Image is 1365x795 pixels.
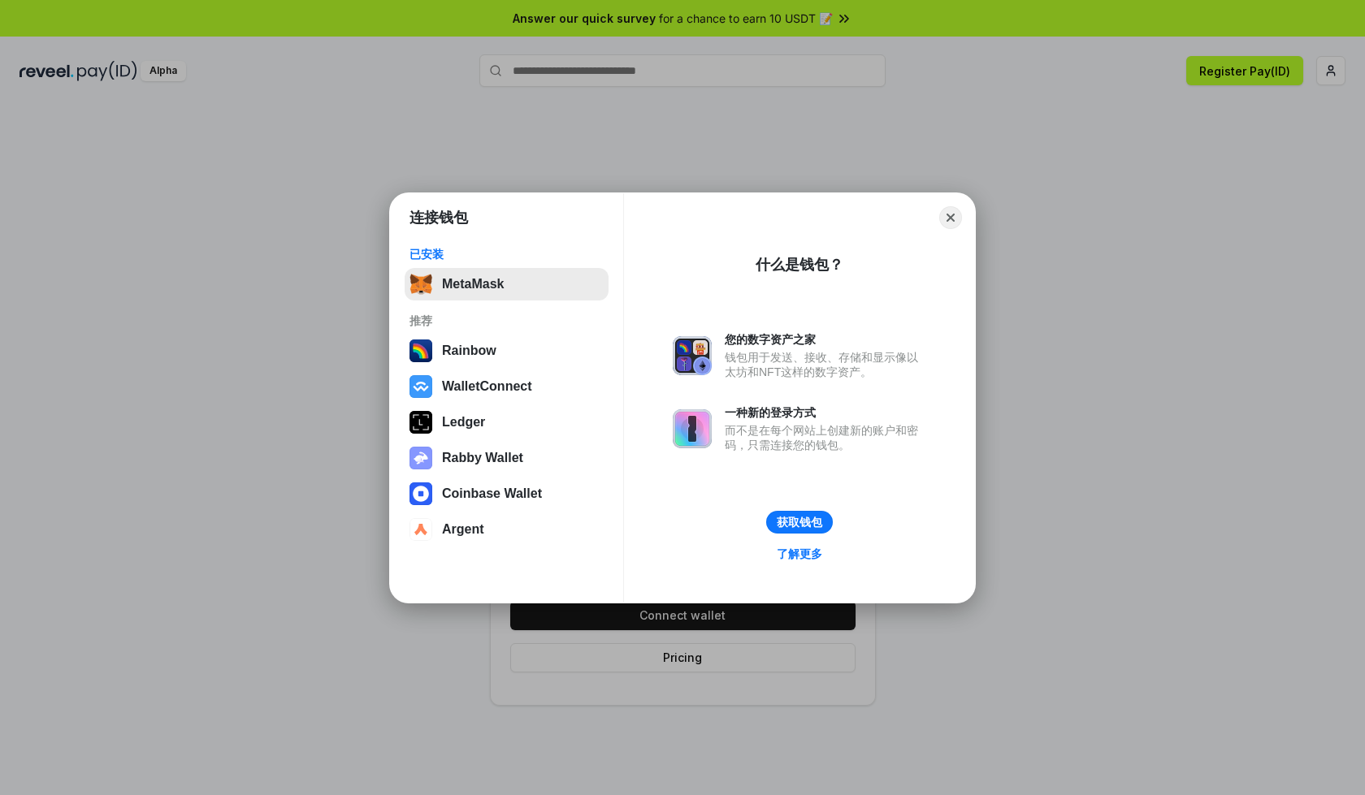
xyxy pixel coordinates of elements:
[442,379,532,394] div: WalletConnect
[409,411,432,434] img: svg+xml,%3Csvg%20xmlns%3D%22http%3A%2F%2Fwww.w3.org%2F2000%2Fsvg%22%20width%3D%2228%22%20height%3...
[442,343,496,358] div: Rainbow
[725,350,926,379] div: 钱包用于发送、接收、存储和显示像以太坊和NFT这样的数字资产。
[409,482,432,505] img: svg+xml,%3Csvg%20width%3D%2228%22%20height%3D%2228%22%20viewBox%3D%220%200%2028%2028%22%20fill%3D...
[405,335,609,367] button: Rainbow
[405,442,609,474] button: Rabby Wallet
[442,451,523,465] div: Rabby Wallet
[777,515,822,529] div: 获取钱包
[939,206,962,229] button: Close
[409,339,432,362] img: svg+xml,%3Csvg%20width%3D%22120%22%20height%3D%22120%22%20viewBox%3D%220%200%20120%20120%22%20fil...
[409,375,432,398] img: svg+xml,%3Csvg%20width%3D%2228%22%20height%3D%2228%22%20viewBox%3D%220%200%2028%2028%22%20fill%3D...
[405,268,609,300] button: MetaMask
[409,313,604,328] div: 推荐
[673,336,712,375] img: svg+xml,%3Csvg%20xmlns%3D%22http%3A%2F%2Fwww.w3.org%2F2000%2Fsvg%22%20fill%3D%22none%22%20viewBox...
[442,277,504,292] div: MetaMask
[777,547,822,561] div: 了解更多
[409,208,468,227] h1: 连接钱包
[442,415,485,430] div: Ledger
[409,273,432,296] img: svg+xml,%3Csvg%20fill%3D%22none%22%20height%3D%2233%22%20viewBox%3D%220%200%2035%2033%22%20width%...
[409,518,432,541] img: svg+xml,%3Csvg%20width%3D%2228%22%20height%3D%2228%22%20viewBox%3D%220%200%2028%2028%22%20fill%3D...
[405,406,609,439] button: Ledger
[766,511,833,534] button: 获取钱包
[405,513,609,546] button: Argent
[767,543,832,564] a: 了解更多
[673,409,712,448] img: svg+xml,%3Csvg%20xmlns%3D%22http%3A%2F%2Fwww.w3.org%2F2000%2Fsvg%22%20fill%3D%22none%22%20viewBox...
[409,247,604,261] div: 已安装
[405,370,609,403] button: WalletConnect
[409,447,432,469] img: svg+xml,%3Csvg%20xmlns%3D%22http%3A%2F%2Fwww.w3.org%2F2000%2Fsvg%22%20fill%3D%22none%22%20viewBox...
[442,522,484,537] div: Argent
[405,477,609,510] button: Coinbase Wallet
[725,423,926,452] div: 而不是在每个网站上创建新的账户和密码，只需连接您的钱包。
[756,255,843,274] div: 什么是钱包？
[442,486,542,501] div: Coinbase Wallet
[725,405,926,420] div: 一种新的登录方式
[725,332,926,347] div: 您的数字资产之家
